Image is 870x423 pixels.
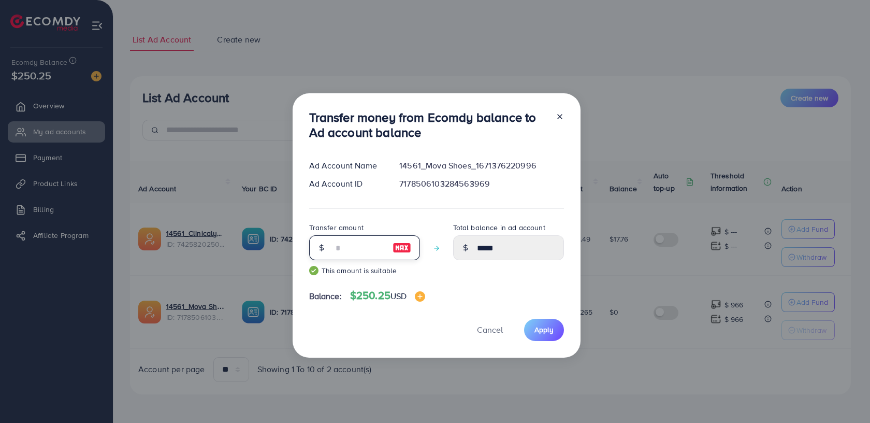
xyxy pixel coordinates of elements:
[393,242,411,254] img: image
[464,319,516,341] button: Cancel
[390,290,407,302] span: USD
[534,325,554,335] span: Apply
[309,222,364,233] label: Transfer amount
[350,289,426,302] h4: $250.25
[524,319,564,341] button: Apply
[391,160,572,172] div: 14561_Mova Shoes_1671376220996
[309,110,547,140] h3: Transfer money from Ecomdy balance to Ad account balance
[391,178,572,190] div: 7178506103284563969
[301,178,392,190] div: Ad Account ID
[415,291,425,302] img: image
[301,160,392,172] div: Ad Account Name
[309,290,342,302] span: Balance:
[309,266,318,275] img: guide
[309,265,420,276] small: This amount is suitable
[477,324,503,335] span: Cancel
[826,376,862,415] iframe: Chat
[453,222,545,233] label: Total balance in ad account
